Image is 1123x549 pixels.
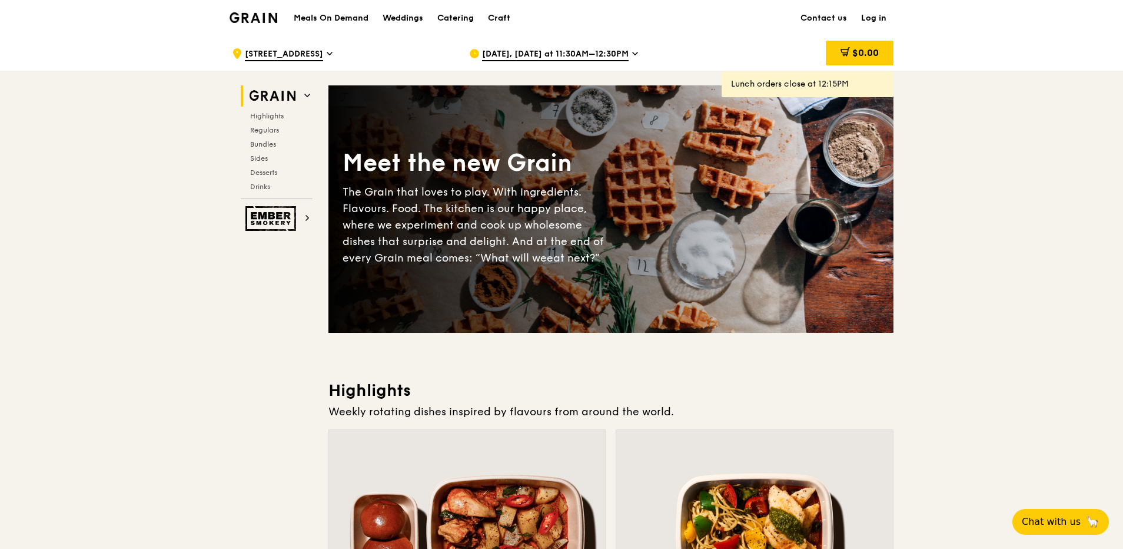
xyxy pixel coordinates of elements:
[250,140,276,148] span: Bundles
[1085,515,1099,529] span: 🦙
[328,404,893,420] div: Weekly rotating dishes inspired by flavours from around the world.
[328,380,893,401] h3: Highlights
[430,1,481,36] a: Catering
[852,47,879,58] span: $0.00
[793,1,854,36] a: Contact us
[250,112,284,120] span: Highlights
[250,126,279,134] span: Regulars
[343,147,611,179] div: Meet the new Grain
[343,184,611,266] div: The Grain that loves to play. With ingredients. Flavours. Food. The kitchen is our happy place, w...
[731,78,884,90] div: Lunch orders close at 12:15PM
[245,48,323,61] span: [STREET_ADDRESS]
[250,154,268,163] span: Sides
[245,85,300,107] img: Grain web logo
[1012,509,1109,535] button: Chat with us🦙
[230,12,277,23] img: Grain
[488,1,510,36] div: Craft
[376,1,430,36] a: Weddings
[854,1,893,36] a: Log in
[245,206,300,231] img: Ember Smokery web logo
[482,48,629,61] span: [DATE], [DATE] at 11:30AM–12:30PM
[250,168,277,177] span: Desserts
[1022,515,1081,529] span: Chat with us
[437,1,474,36] div: Catering
[294,12,368,24] h1: Meals On Demand
[547,252,600,264] span: eat next?”
[383,1,423,36] div: Weddings
[481,1,517,36] a: Craft
[250,183,270,191] span: Drinks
